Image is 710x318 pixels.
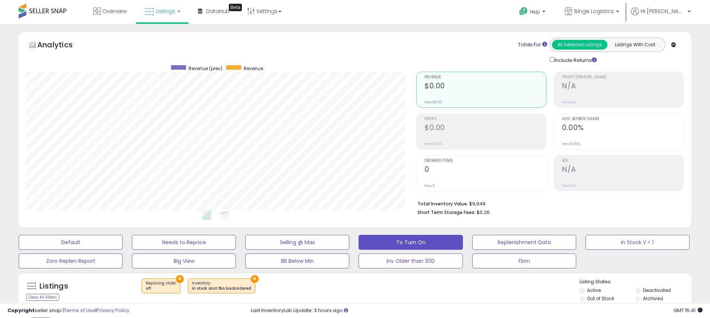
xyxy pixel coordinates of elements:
[102,7,127,15] span: Overview
[425,82,546,92] h2: $0.00
[587,295,614,302] label: Out of Stock
[513,1,553,24] a: Help
[26,294,59,301] div: Clear All Filters
[425,183,435,188] small: Prev: 0
[19,235,123,250] button: Default
[132,254,236,268] button: Big View
[425,75,546,79] span: Revenue
[19,254,123,268] button: Zoro Replen Report
[574,7,614,15] span: Binge Logistics
[425,165,546,175] h2: 0
[64,307,95,314] a: Terms of Use
[417,209,476,215] b: Short Term Storage Fees:
[562,165,684,175] h2: N/A
[192,286,251,291] div: in stock and fba backordered
[7,307,35,314] strong: Copyright
[359,235,463,250] button: To Turn On
[607,40,663,50] button: Listings With Cost
[229,4,242,11] div: Tooltip anchor
[519,7,528,16] i: Get Help
[97,307,129,314] a: Privacy Policy
[244,65,263,72] span: Revenue
[425,123,546,133] h2: $0.00
[206,7,230,15] span: DataHub
[156,7,175,15] span: Listings
[562,100,577,104] small: Prev: N/A
[562,159,684,163] span: ROI
[189,65,223,72] span: Revenue (prev)
[245,254,349,268] button: BB Below Min
[472,254,576,268] button: Fbm
[146,286,176,291] div: off
[643,287,671,293] label: Deactivated
[544,56,606,64] div: Include Returns
[417,201,468,207] b: Total Inventory Value:
[530,9,540,15] span: Help
[359,254,463,268] button: Inv Older than 30D
[37,40,87,52] h5: Analytics
[425,100,442,104] small: Prev: $0.00
[425,159,546,163] span: Ordered Items
[587,287,601,293] label: Active
[192,280,251,292] span: Inventory :
[132,235,236,250] button: Needs to Reprice
[562,142,580,146] small: Prev: 0.00%
[631,7,691,24] a: Hi [PERSON_NAME]
[176,275,184,283] button: ×
[7,307,129,314] div: seller snap | |
[673,307,703,314] span: 2025-08-12 15:41 GMT
[425,117,546,121] span: Profit
[251,307,703,314] div: Last InventoryLab Update: 3 hours ago.
[562,183,577,188] small: Prev: N/A
[641,7,685,15] span: Hi [PERSON_NAME]
[251,275,259,283] button: ×
[477,209,490,216] span: $0.26
[40,281,68,292] h5: Listings
[472,235,576,250] button: Replenishment Data
[146,280,176,292] span: Repricing state :
[562,117,684,121] span: Avg. Buybox Share
[518,41,547,48] div: Totals For
[425,142,442,146] small: Prev: $0.00
[245,235,349,250] button: Selling @ Max
[562,75,684,79] span: Profit [PERSON_NAME]
[580,278,691,286] p: Listing States:
[643,295,663,302] label: Archived
[562,123,684,133] h2: 0.00%
[552,40,608,50] button: All Selected Listings
[586,235,690,250] button: In Stock V < 1
[417,199,678,208] li: $9,949
[562,82,684,92] h2: N/A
